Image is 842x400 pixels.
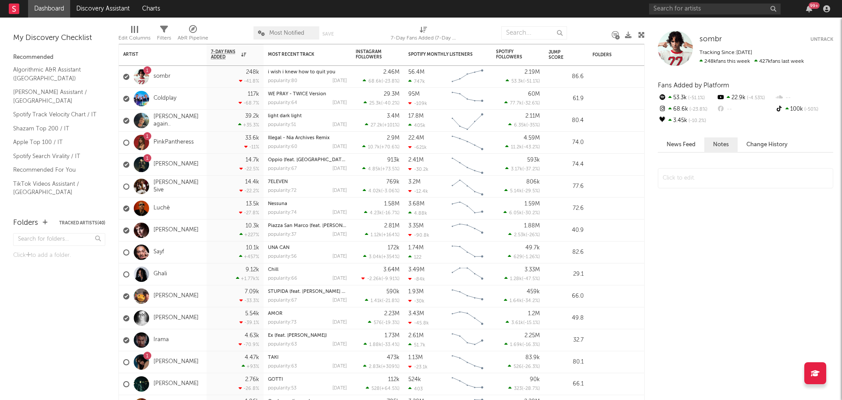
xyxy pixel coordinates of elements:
[59,221,105,225] button: Tracked Artists(40)
[13,52,105,63] div: Recommended
[361,276,400,281] div: ( )
[268,355,278,360] a: TAKI
[523,145,539,150] span: -43.2 %
[505,144,540,150] div: ( )
[322,32,334,36] button: Save
[332,188,347,193] div: [DATE]
[448,132,487,154] svg: Chart title
[658,92,716,104] div: 53.3k
[371,123,382,128] span: 27.2k
[501,26,567,40] input: Search...
[153,73,171,80] a: sombr
[514,255,522,259] span: 629
[809,2,820,9] div: 99 +
[386,289,400,295] div: 590k
[13,179,96,197] a: TikTok Videos Assistant / [GEOGRAPHIC_DATA]
[408,320,429,326] div: -45.8k
[448,88,487,110] svg: Chart title
[153,179,202,194] a: [PERSON_NAME] 5ive
[268,223,362,228] a: Piazza San Marco (feat. [PERSON_NAME])
[408,267,425,273] div: 3.49M
[332,298,347,303] div: [DATE]
[383,79,398,84] span: -23.8 %
[370,211,382,216] span: 4.23k
[268,144,297,149] div: popularity: 60
[448,329,487,351] svg: Chart title
[810,35,833,44] button: Untrack
[549,313,584,324] div: 49.8
[13,110,96,119] a: Spotify Track Velocity Chart / IT
[268,92,347,97] div: WE PRAY - TWICE Version
[238,122,259,128] div: +35.3 %
[510,277,522,281] span: 1.28k
[384,201,400,207] div: 1.58M
[549,247,584,258] div: 82.6
[496,49,527,60] div: Spotify Followers
[268,158,347,162] a: Oppio (feat. [GEOGRAPHIC_DATA])
[448,198,487,220] svg: Chart title
[383,255,398,259] span: +354 %
[13,87,96,105] a: [PERSON_NAME] Assistant / [GEOGRAPHIC_DATA]
[699,50,752,55] span: Tracking Since: [DATE]
[268,245,347,250] div: UNA CAN
[384,223,400,229] div: 2.81M
[408,201,425,207] div: 3.68M
[369,255,382,259] span: 3.04k
[408,123,425,128] div: 405k
[448,263,487,285] svg: Chart title
[239,188,259,194] div: -22.2 %
[775,104,833,115] div: 100k
[408,135,424,141] div: 22.4M
[408,79,425,84] div: 747k
[268,267,278,272] a: Chill
[332,254,347,259] div: [DATE]
[549,203,584,214] div: 72.6
[245,311,259,317] div: 5.54k
[239,100,259,106] div: -68.7 %
[246,157,259,163] div: 14.7k
[332,232,347,237] div: [DATE]
[523,189,539,194] span: -29.5 %
[123,52,189,57] div: Artist
[523,101,539,106] span: -32.6 %
[367,277,382,281] span: -2.26k
[268,289,347,294] div: STUPIDA (feat. Artie 5ive)
[687,119,706,123] span: -10.2 %
[504,100,540,106] div: ( )
[508,122,540,128] div: ( )
[806,5,812,12] button: 99+
[239,210,259,216] div: -27.8 %
[687,96,705,101] span: -51.1 %
[239,254,259,259] div: +457 %
[368,320,400,325] div: ( )
[658,137,704,152] button: News Feed
[365,298,400,303] div: ( )
[524,69,540,75] div: 2.19M
[268,180,288,184] a: 7ELEVEN
[408,179,421,185] div: 3.2M
[268,158,347,162] div: Oppio (feat. Simba La Rue)
[506,78,540,84] div: ( )
[268,180,347,184] div: 7ELEVEN
[268,232,296,237] div: popularity: 37
[364,100,400,106] div: ( )
[368,145,380,150] span: 10.7k
[13,151,96,161] a: Spotify Search Virality / IT
[525,245,540,251] div: 49.7k
[738,137,796,152] button: Change History
[268,136,330,141] a: Illegal - Nia Archives Remix
[362,166,400,172] div: ( )
[448,285,487,307] svg: Chart title
[408,157,424,163] div: 2.41M
[383,299,398,303] span: -21.8 %
[511,79,523,84] span: 53.3k
[716,104,774,115] div: --
[239,232,259,238] div: +227 %
[118,22,150,47] div: Edit Columns
[649,4,781,14] input: Search for artists
[268,254,297,259] div: popularity: 56
[13,137,96,147] a: Apple Top 100 / IT
[524,255,539,259] span: -1.26 %
[383,277,398,281] span: -9.91 %
[658,104,716,115] div: 68.6k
